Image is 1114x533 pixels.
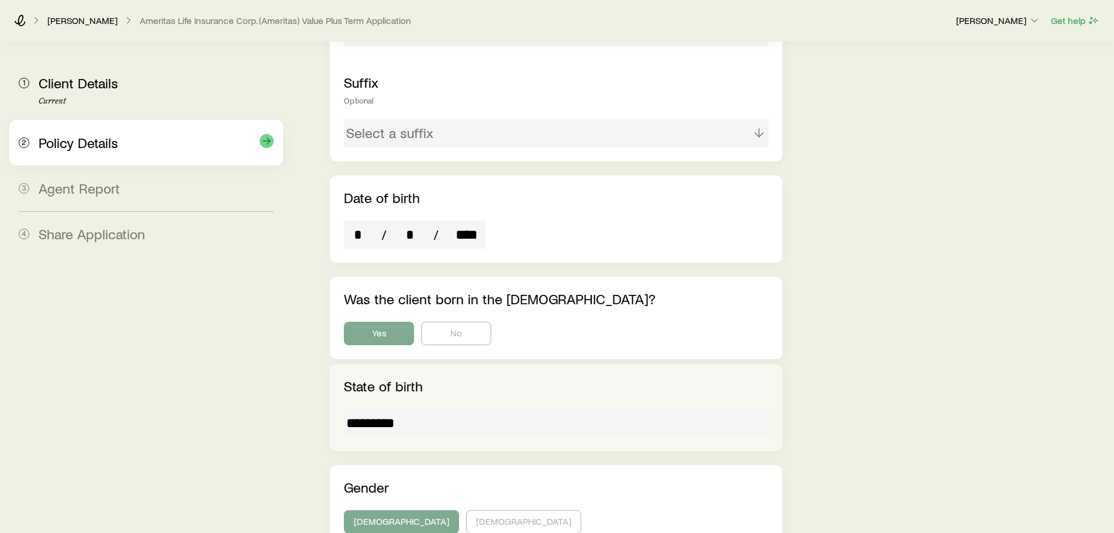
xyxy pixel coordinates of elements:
[956,14,1041,28] button: [PERSON_NAME]
[344,479,389,496] label: Gender
[344,322,414,345] button: Yes
[1050,14,1100,27] button: Get help
[39,74,118,91] span: Client Details
[344,290,656,307] label: Was the client born in the [DEMOGRAPHIC_DATA]?
[39,97,274,106] p: Current
[344,322,768,345] div: placeOfBirth.bornInTheUS
[139,15,412,26] button: Ameritas Life Insurance Corp. (Ameritas) Value Plus Term Application
[19,78,29,88] span: 1
[421,322,491,345] button: No
[956,15,1040,26] p: [PERSON_NAME]
[344,74,378,91] label: Suffix
[19,137,29,148] span: 2
[39,225,145,242] span: Share Application
[47,15,118,26] a: [PERSON_NAME]
[344,377,423,394] label: State of birth
[429,226,443,243] span: /
[39,180,120,197] span: Agent Report
[344,96,768,105] div: Optional
[19,183,29,194] span: 3
[377,226,391,243] span: /
[344,189,420,206] label: Date of birth
[39,134,118,151] span: Policy Details
[19,229,29,239] span: 4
